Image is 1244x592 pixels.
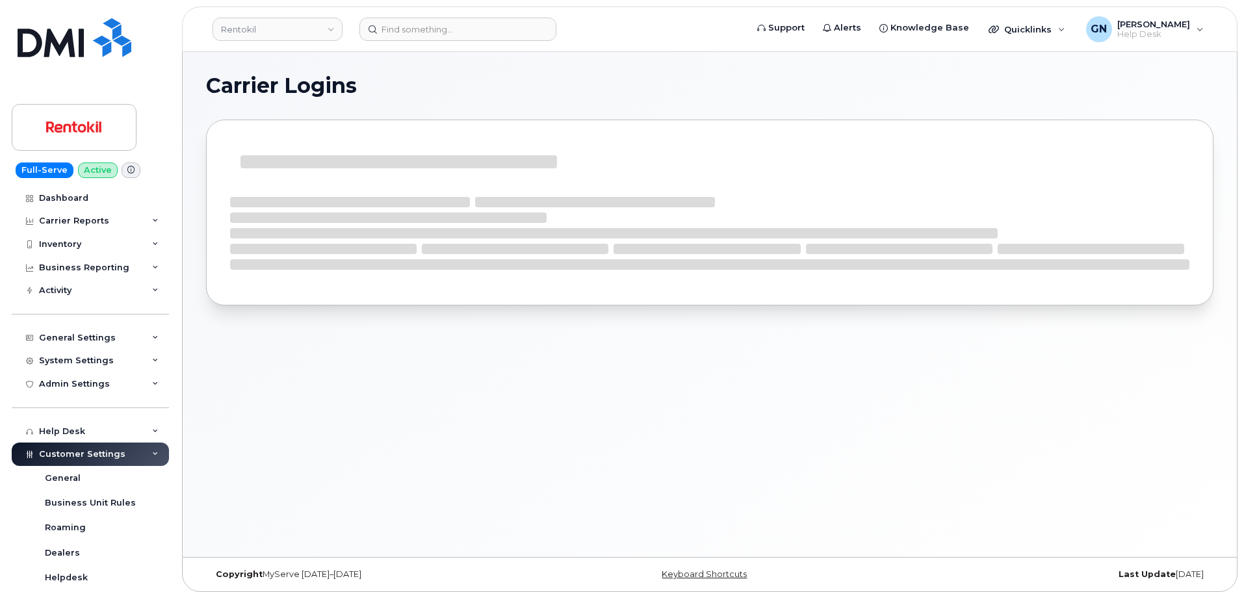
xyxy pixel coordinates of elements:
[206,76,357,96] span: Carrier Logins
[1119,569,1176,579] strong: Last Update
[206,569,542,580] div: MyServe [DATE]–[DATE]
[877,569,1213,580] div: [DATE]
[216,569,263,579] strong: Copyright
[662,569,747,579] a: Keyboard Shortcuts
